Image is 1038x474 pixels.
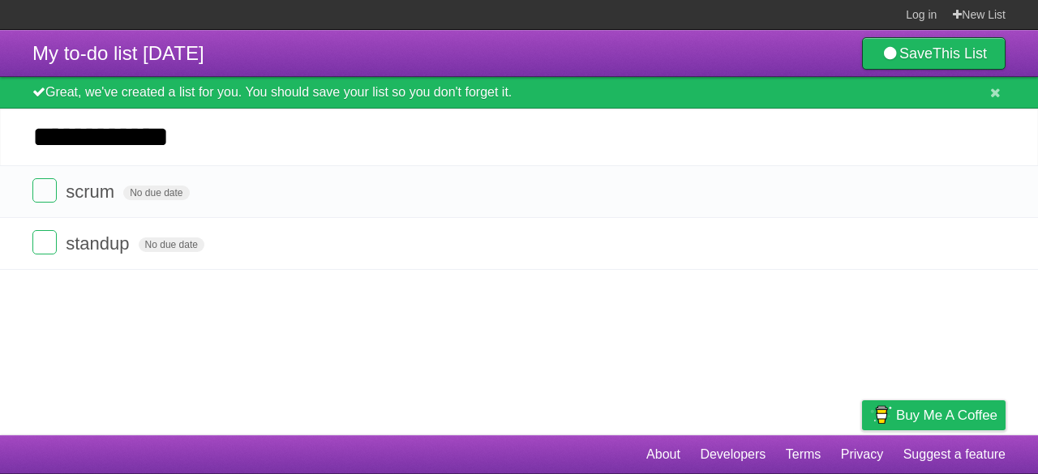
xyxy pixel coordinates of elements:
img: Buy me a coffee [870,401,892,429]
a: Developers [700,439,766,470]
a: SaveThis List [862,37,1006,70]
label: Done [32,178,57,203]
span: No due date [139,237,204,252]
a: Buy me a coffee [862,400,1006,430]
a: Terms [786,439,821,470]
label: Done [32,230,57,254]
span: Buy me a coffee [896,401,997,429]
span: My to-do list [DATE] [32,42,204,64]
a: Suggest a feature [903,439,1006,470]
span: scrum [66,181,118,202]
a: About [646,439,680,470]
a: Privacy [841,439,883,470]
b: This List [933,45,987,62]
span: standup [66,233,133,254]
span: No due date [123,186,189,200]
